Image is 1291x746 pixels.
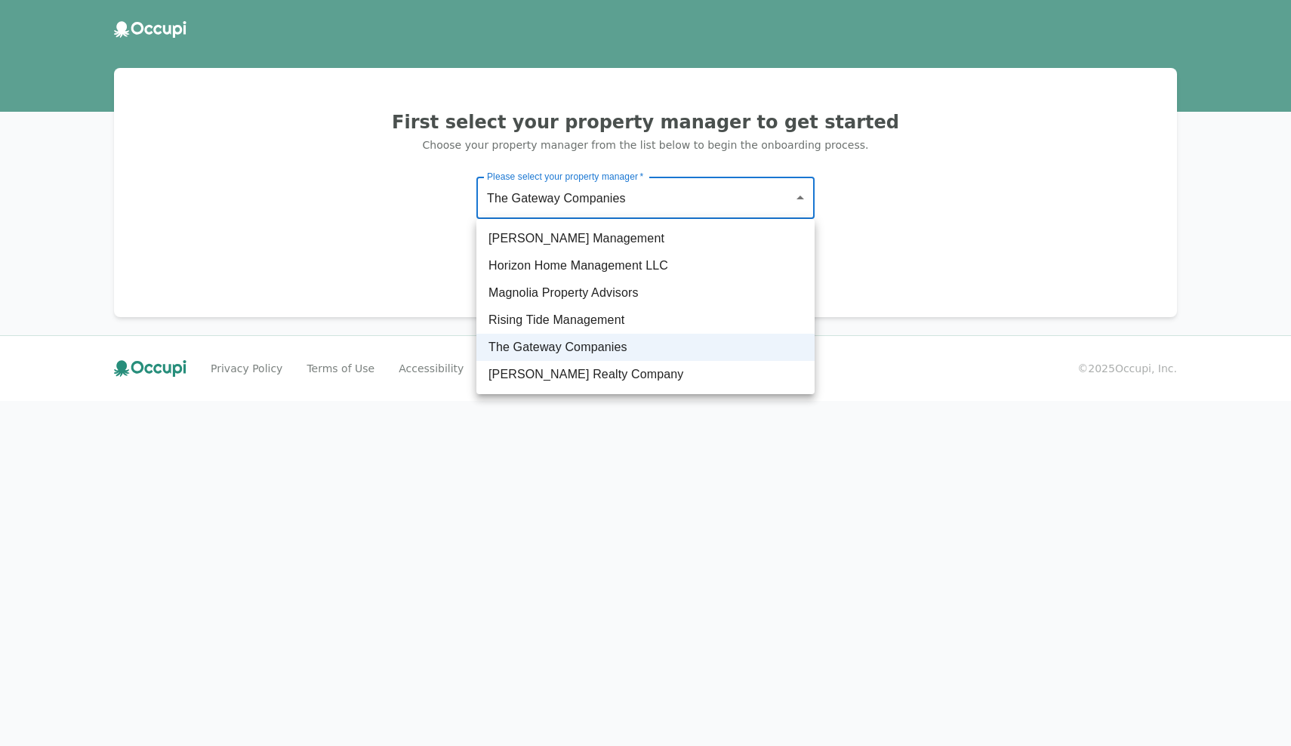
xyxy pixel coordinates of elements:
li: [PERSON_NAME] Management [476,225,815,252]
li: [PERSON_NAME] Realty Company [476,361,815,388]
li: Horizon Home Management LLC [476,252,815,279]
li: Rising Tide Management [476,307,815,334]
li: Magnolia Property Advisors [476,279,815,307]
li: The Gateway Companies [476,334,815,361]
